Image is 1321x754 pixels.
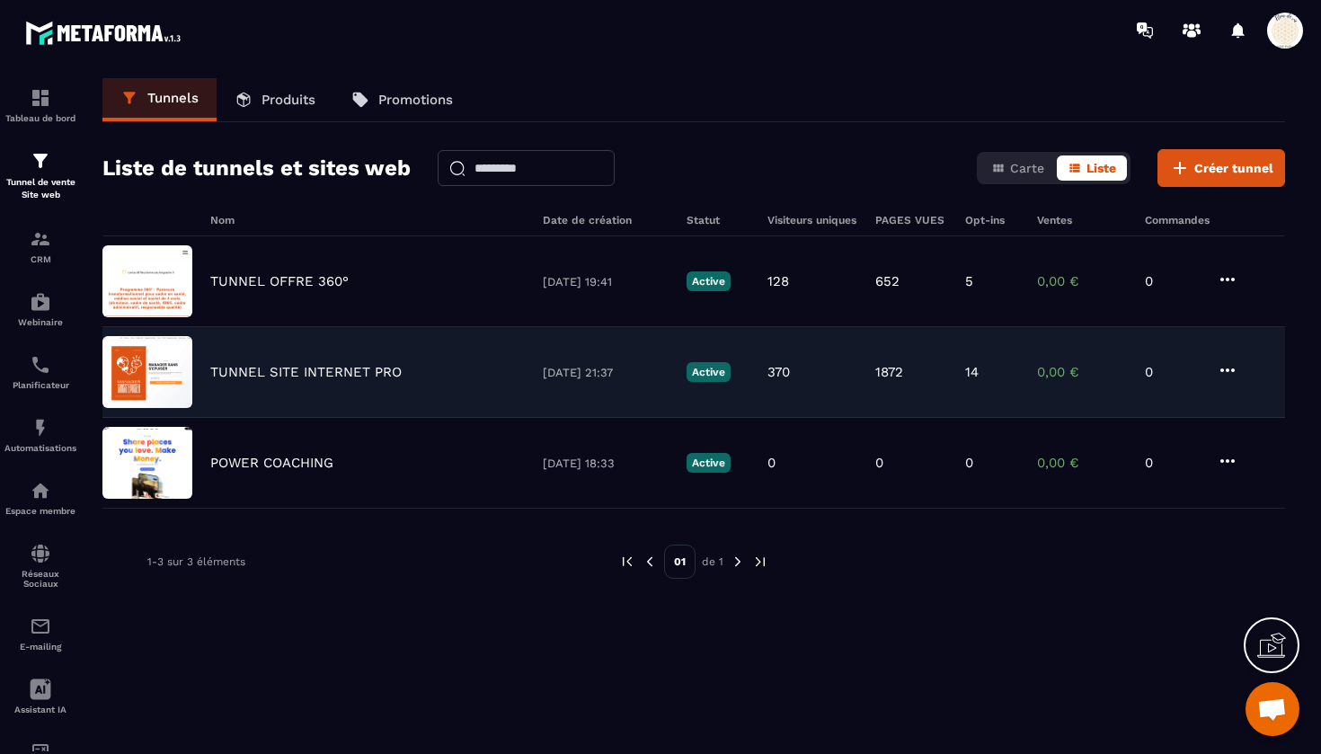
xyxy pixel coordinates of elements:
[767,214,857,226] h6: Visiteurs uniques
[4,602,76,665] a: emailemailE-mailing
[730,554,746,570] img: next
[30,616,51,637] img: email
[4,529,76,602] a: social-networksocial-networkRéseaux Sociaux
[965,364,979,380] p: 14
[30,354,51,376] img: scheduler
[4,466,76,529] a: automationsautomationsEspace membre
[30,228,51,250] img: formation
[1194,159,1273,177] span: Créer tunnel
[1057,155,1127,181] button: Liste
[147,90,199,106] p: Tunnels
[4,176,76,201] p: Tunnel de vente Site web
[687,362,731,382] p: Active
[1037,364,1127,380] p: 0,00 €
[767,364,790,380] p: 370
[543,457,669,470] p: [DATE] 18:33
[30,291,51,313] img: automations
[102,427,192,499] img: image
[965,214,1019,226] h6: Opt-ins
[4,278,76,341] a: automationsautomationsWebinaire
[1157,149,1285,187] button: Créer tunnel
[1145,214,1210,226] h6: Commandes
[102,245,192,317] img: image
[4,443,76,453] p: Automatisations
[25,16,187,49] img: logo
[767,455,776,471] p: 0
[102,336,192,408] img: image
[4,113,76,123] p: Tableau de bord
[4,380,76,390] p: Planificateur
[965,273,973,289] p: 5
[4,642,76,652] p: E-mailing
[875,273,900,289] p: 652
[4,74,76,137] a: formationformationTableau de bord
[1010,161,1044,175] span: Carte
[619,554,635,570] img: prev
[147,555,245,568] p: 1-3 sur 3 éléments
[4,705,76,714] p: Assistant IA
[210,214,525,226] h6: Nom
[262,92,315,108] p: Produits
[1037,455,1127,471] p: 0,00 €
[217,78,333,121] a: Produits
[687,453,731,473] p: Active
[4,665,76,728] a: Assistant IA
[1246,682,1299,736] div: Ouvrir le chat
[210,364,402,380] p: TUNNEL SITE INTERNET PRO
[102,150,411,186] h2: Liste de tunnels et sites web
[642,554,658,570] img: prev
[102,78,217,121] a: Tunnels
[1145,273,1199,289] p: 0
[965,455,973,471] p: 0
[4,341,76,404] a: schedulerschedulerPlanificateur
[30,417,51,439] img: automations
[30,543,51,564] img: social-network
[543,214,669,226] h6: Date de création
[4,215,76,278] a: formationformationCRM
[687,214,749,226] h6: Statut
[543,275,669,288] p: [DATE] 19:41
[4,137,76,215] a: formationformationTunnel de vente Site web
[30,87,51,109] img: formation
[333,78,471,121] a: Promotions
[767,273,789,289] p: 128
[875,214,947,226] h6: PAGES VUES
[4,569,76,589] p: Réseaux Sociaux
[1145,364,1199,380] p: 0
[1037,273,1127,289] p: 0,00 €
[1037,214,1127,226] h6: Ventes
[210,273,349,289] p: TUNNEL OFFRE 360°
[875,364,903,380] p: 1872
[4,317,76,327] p: Webinaire
[30,150,51,172] img: formation
[4,506,76,516] p: Espace membre
[702,554,723,569] p: de 1
[1086,161,1116,175] span: Liste
[752,554,768,570] img: next
[210,455,333,471] p: POWER COACHING
[687,271,731,291] p: Active
[543,366,669,379] p: [DATE] 21:37
[980,155,1055,181] button: Carte
[875,455,883,471] p: 0
[1145,455,1199,471] p: 0
[30,480,51,501] img: automations
[378,92,453,108] p: Promotions
[4,404,76,466] a: automationsautomationsAutomatisations
[664,545,696,579] p: 01
[4,254,76,264] p: CRM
